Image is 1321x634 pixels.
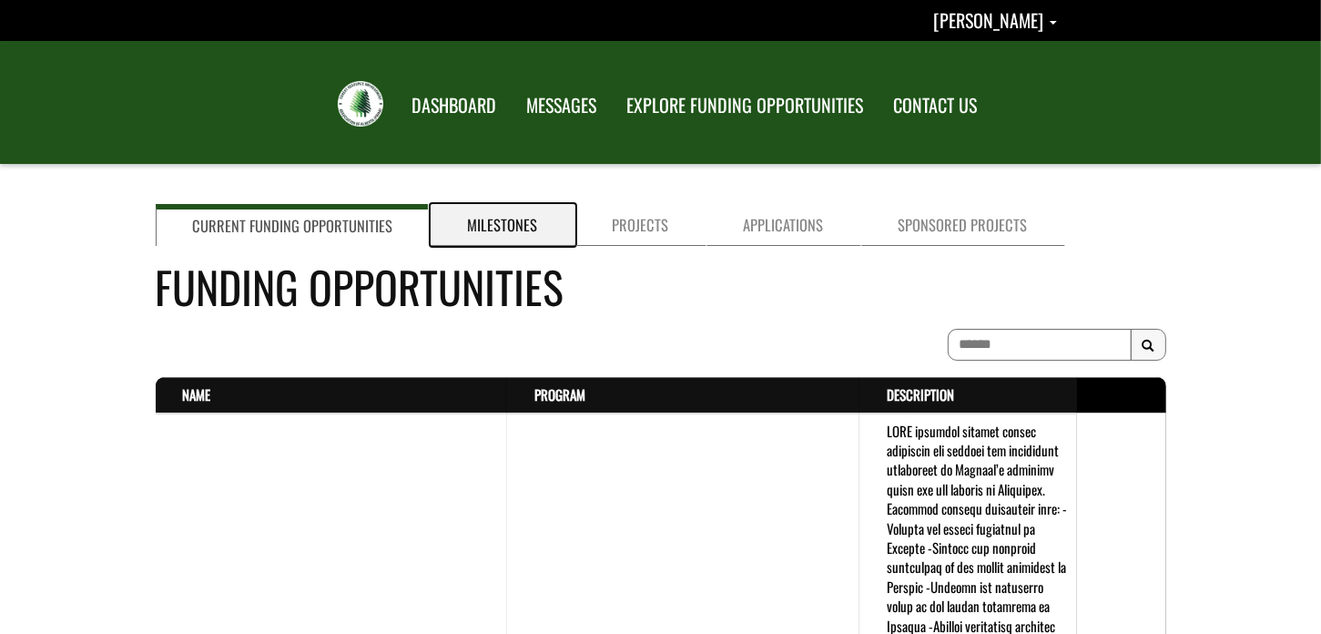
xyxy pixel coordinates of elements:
[183,384,211,404] a: Name
[513,83,611,128] a: MESSAGES
[431,204,575,246] a: Milestones
[948,329,1132,361] input: To search on partial text, use the asterisk (*) wildcard character.
[156,254,1166,319] h4: Funding Opportunities
[880,83,991,128] a: CONTACT US
[614,83,878,128] a: EXPLORE FUNDING OPPORTUNITIES
[933,6,1043,34] span: [PERSON_NAME]
[933,6,1057,34] a: Clyde Corser
[399,83,511,128] a: DASHBOARD
[396,77,991,128] nav: Main Navigation
[534,384,585,404] a: Program
[1131,329,1166,362] button: Search Results
[706,204,861,246] a: Applications
[887,384,954,404] a: Description
[338,81,383,127] img: FRIAA Submissions Portal
[156,204,431,246] a: Current Funding Opportunities
[575,204,706,246] a: Projects
[861,204,1065,246] a: Sponsored Projects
